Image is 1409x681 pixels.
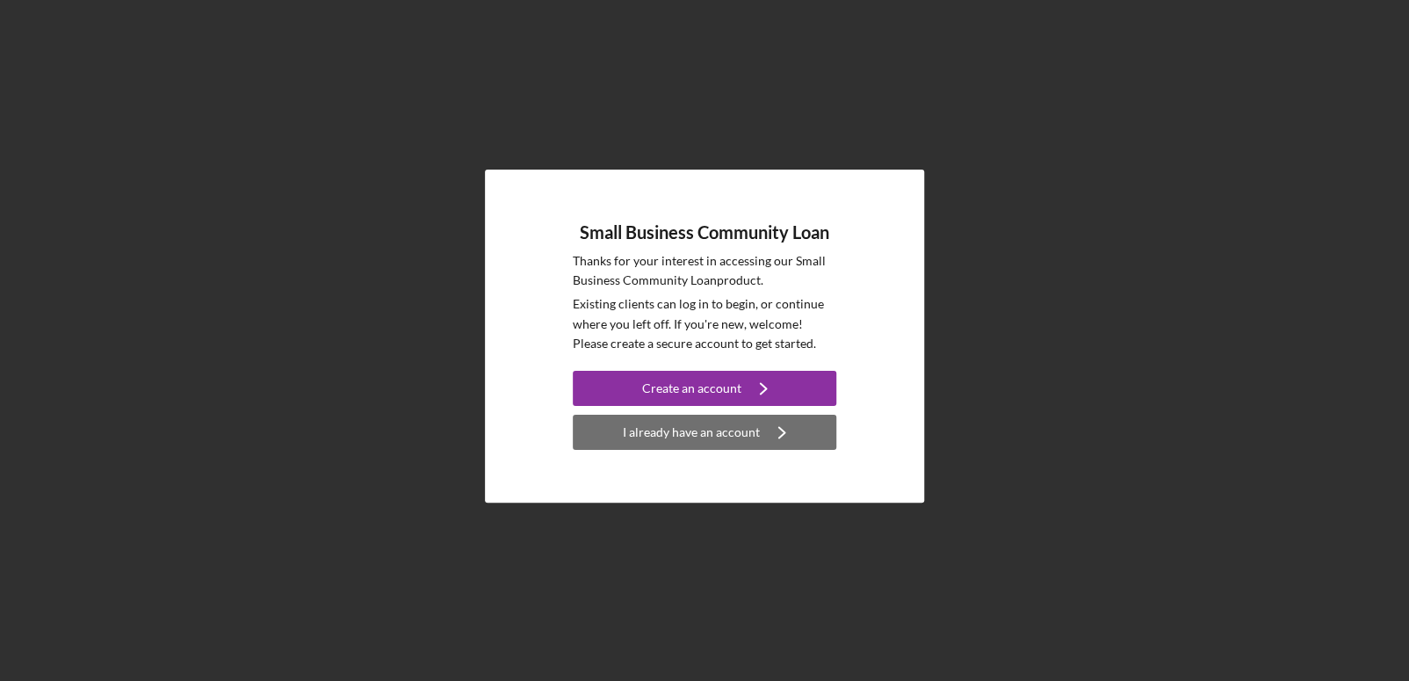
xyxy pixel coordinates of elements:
[573,371,836,406] button: Create an account
[623,415,760,450] div: I already have an account
[642,371,741,406] div: Create an account
[573,294,836,353] p: Existing clients can log in to begin, or continue where you left off. If you're new, welcome! Ple...
[573,371,836,410] a: Create an account
[580,222,829,243] h4: Small Business Community Loan
[573,415,836,450] button: I already have an account
[573,251,836,291] p: Thanks for your interest in accessing our Small Business Community Loan product.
